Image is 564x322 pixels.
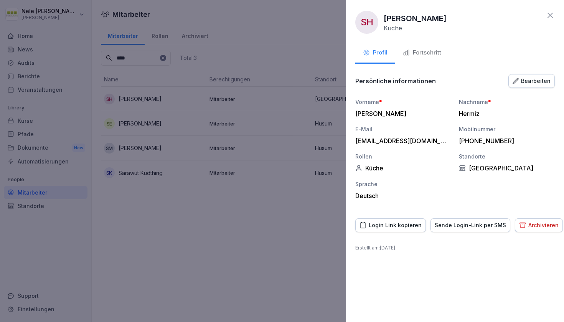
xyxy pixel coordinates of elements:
[355,110,447,117] div: [PERSON_NAME]
[513,77,551,85] div: Bearbeiten
[459,152,555,160] div: Standorte
[384,24,402,32] p: Küche
[459,98,555,106] div: Nachname
[384,13,447,24] p: [PERSON_NAME]
[403,48,441,57] div: Fortschritt
[519,221,559,230] div: Archivieren
[459,164,555,172] div: [GEOGRAPHIC_DATA]
[355,164,451,172] div: Küche
[355,192,451,200] div: Deutsch
[360,221,422,230] div: Login Link kopieren
[355,77,436,85] p: Persönliche informationen
[355,152,451,160] div: Rollen
[395,43,449,64] button: Fortschritt
[355,125,451,133] div: E-Mail
[355,43,395,64] button: Profil
[355,98,451,106] div: Vorname
[355,11,378,34] div: SH
[459,137,551,145] div: [PHONE_NUMBER]
[355,137,447,145] div: [EMAIL_ADDRESS][DOMAIN_NAME]
[355,218,426,232] button: Login Link kopieren
[355,244,555,251] p: Erstellt am : [DATE]
[515,218,563,232] button: Archivieren
[459,110,551,117] div: Hermiz
[435,221,506,230] div: Sende Login-Link per SMS
[355,180,451,188] div: Sprache
[363,48,388,57] div: Profil
[459,125,555,133] div: Mobilnummer
[508,74,555,88] button: Bearbeiten
[430,218,510,232] button: Sende Login-Link per SMS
